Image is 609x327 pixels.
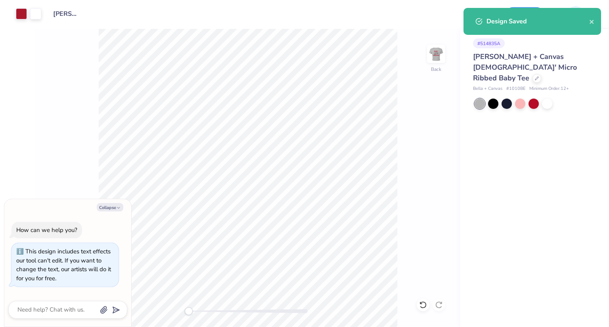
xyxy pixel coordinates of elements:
[185,307,193,315] div: Accessibility label
[553,6,587,22] a: DN
[47,6,86,22] input: Untitled Design
[568,6,584,22] img: Danielle Newport
[486,17,589,26] div: Design Saved
[16,226,77,234] div: How can we help you?
[589,17,595,26] button: close
[16,247,111,282] div: This design includes text effects our tool can't edit. If you want to change the text, our artist...
[97,203,123,211] button: Collapse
